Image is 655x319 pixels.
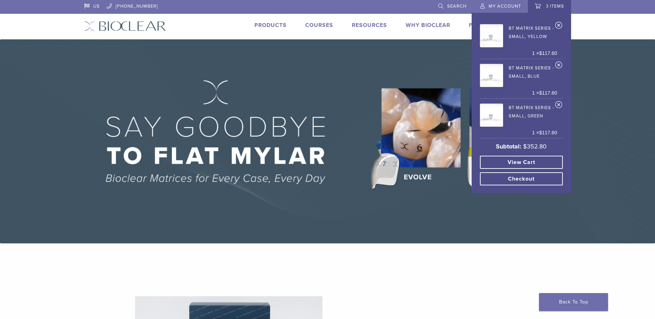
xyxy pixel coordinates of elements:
span: $ [523,143,527,150]
a: View cart [480,156,563,169]
bdi: 352.80 [523,143,547,150]
img: BT Matrix Series - Small, Blue [480,64,503,87]
span: 1 × [532,129,557,137]
a: Why Bioclear [406,22,450,29]
a: Remove BT Matrix Series - Small, Green from cart [555,101,562,111]
a: BT Matrix Series - Small, Yellow [480,22,557,47]
a: Find A Doctor [469,22,515,29]
a: Resources [352,22,387,29]
img: BT Matrix Series - Small, Yellow [480,24,503,47]
a: Checkout [480,172,563,185]
a: Remove BT Matrix Series - Small, Yellow from cart [555,21,562,32]
strong: Subtotal: [496,143,521,150]
span: $ [539,50,542,56]
a: Products [254,22,287,29]
img: Bioclear [84,21,166,31]
bdi: 117.60 [539,90,557,96]
a: Back To Top [539,293,608,311]
a: BT Matrix Series - Small, Blue [480,62,557,87]
span: 1 × [532,89,557,97]
img: BT Matrix Series - Small, Green [480,104,503,127]
span: 3 items [546,3,564,9]
span: $ [539,130,542,135]
span: $ [539,90,542,96]
a: Remove BT Matrix Series - Small, Blue from cart [555,61,562,71]
span: My Account [489,3,521,9]
a: BT Matrix Series - Small, Green [480,101,557,127]
a: Courses [305,22,333,29]
bdi: 117.60 [539,50,557,56]
bdi: 117.60 [539,130,557,135]
span: Search [447,3,466,9]
span: 1 × [532,50,557,57]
